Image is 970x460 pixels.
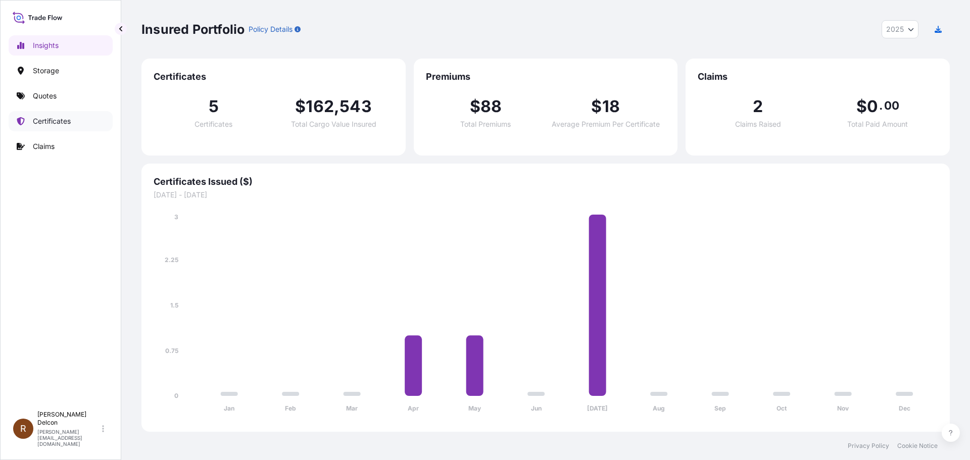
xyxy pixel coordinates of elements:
span: $ [470,98,480,115]
tspan: 2.25 [165,256,178,264]
span: [DATE] - [DATE] [154,190,938,200]
p: Insights [33,40,59,50]
tspan: 3 [174,213,178,221]
tspan: Nov [837,404,849,412]
tspan: Apr [408,404,419,412]
span: 162 [306,98,334,115]
p: [PERSON_NAME] Delcon [37,411,100,427]
a: Claims [9,136,113,157]
tspan: Sep [714,404,726,412]
p: Insured Portfolio [141,21,245,37]
span: 0 [867,98,878,115]
span: 2025 [886,24,904,34]
a: Quotes [9,86,113,106]
span: Total Cargo Value Insured [291,121,376,128]
p: Certificates [33,116,71,126]
span: 2 [753,98,763,115]
span: , [334,98,339,115]
span: $ [591,98,602,115]
span: 5 [209,98,219,115]
tspan: 0.75 [165,347,178,354]
tspan: Mar [346,404,358,412]
tspan: Jun [531,404,542,412]
p: Policy Details [249,24,293,34]
tspan: Dec [899,404,910,412]
span: 18 [602,98,620,115]
span: Claims [698,71,938,83]
span: Certificates [154,71,394,83]
a: Storage [9,61,113,81]
span: 543 [339,98,372,115]
button: Year Selector [882,20,918,38]
tspan: 0 [174,392,178,399]
span: Premiums [426,71,666,83]
span: $ [856,98,867,115]
a: Privacy Policy [848,442,889,450]
a: Cookie Notice [897,442,938,450]
tspan: Feb [285,404,296,412]
tspan: [DATE] [587,404,608,412]
tspan: Oct [777,404,787,412]
tspan: Jan [224,404,234,412]
p: Claims [33,141,55,151]
span: . [879,101,883,110]
p: Quotes [33,91,57,101]
span: Certificates Issued ($) [154,176,938,188]
a: Insights [9,35,113,56]
span: Total Premiums [460,121,511,128]
span: Claims Raised [735,121,781,128]
tspan: 1.5 [170,301,178,309]
tspan: May [468,404,481,412]
p: Storage [33,66,59,76]
tspan: Aug [653,404,665,412]
span: Certificates [195,121,232,128]
span: Total Paid Amount [847,121,908,128]
span: Average Premium Per Certificate [552,121,660,128]
p: [PERSON_NAME][EMAIL_ADDRESS][DOMAIN_NAME] [37,429,100,447]
span: 88 [480,98,502,115]
a: Certificates [9,111,113,131]
span: 00 [884,101,899,110]
span: R [20,424,26,434]
span: $ [295,98,306,115]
